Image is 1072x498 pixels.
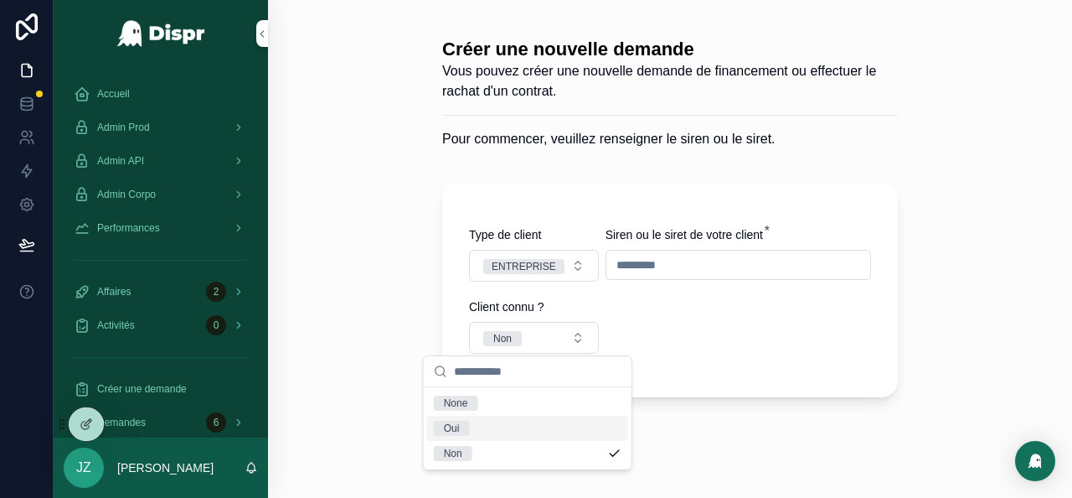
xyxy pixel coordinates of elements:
a: Admin API [64,146,258,176]
div: 2 [206,282,226,302]
a: Performances [64,213,258,243]
span: Admin API [97,154,144,168]
span: Performances [97,221,160,235]
span: Siren ou le siret de votre client [606,228,763,241]
div: scrollable content [54,67,268,438]
div: Non [444,446,462,461]
a: Activités0 [64,310,258,340]
span: Créer une demande [97,382,187,396]
a: Affaires2 [64,277,258,307]
div: ENTREPRISE [492,259,556,274]
div: 0 [206,315,226,335]
span: Demandes [97,416,146,429]
span: Type de client [469,228,541,241]
a: Admin Prod [64,112,258,143]
a: Créer une demande [64,374,258,404]
div: None [444,396,468,411]
h1: Créer une nouvelle demande [442,38,898,61]
div: Open Intercom Messenger [1015,441,1055,481]
span: JZ [76,458,91,478]
span: Admin Prod [97,121,150,134]
span: Client connu ? [469,300,544,314]
a: Admin Corpo [64,179,258,210]
div: Non [493,331,512,346]
a: Accueil [64,79,258,109]
a: Demandes6 [64,407,258,438]
img: App logo [116,20,206,47]
p: Vous pouvez créer une nouvelle demande de financement ou effectuer le rachat d'un contrat. [442,61,898,101]
div: 6 [206,412,226,433]
span: Activités [97,319,135,332]
button: Select Button [469,322,599,354]
button: Select Button [469,250,599,282]
div: Oui [444,421,460,436]
span: Affaires [97,285,131,298]
div: Suggestions [424,387,631,469]
p: Pour commencer, veuillez renseigner le siren ou le siret. [442,129,898,149]
p: [PERSON_NAME] [117,459,214,476]
span: Admin Corpo [97,188,156,201]
span: Accueil [97,87,130,101]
